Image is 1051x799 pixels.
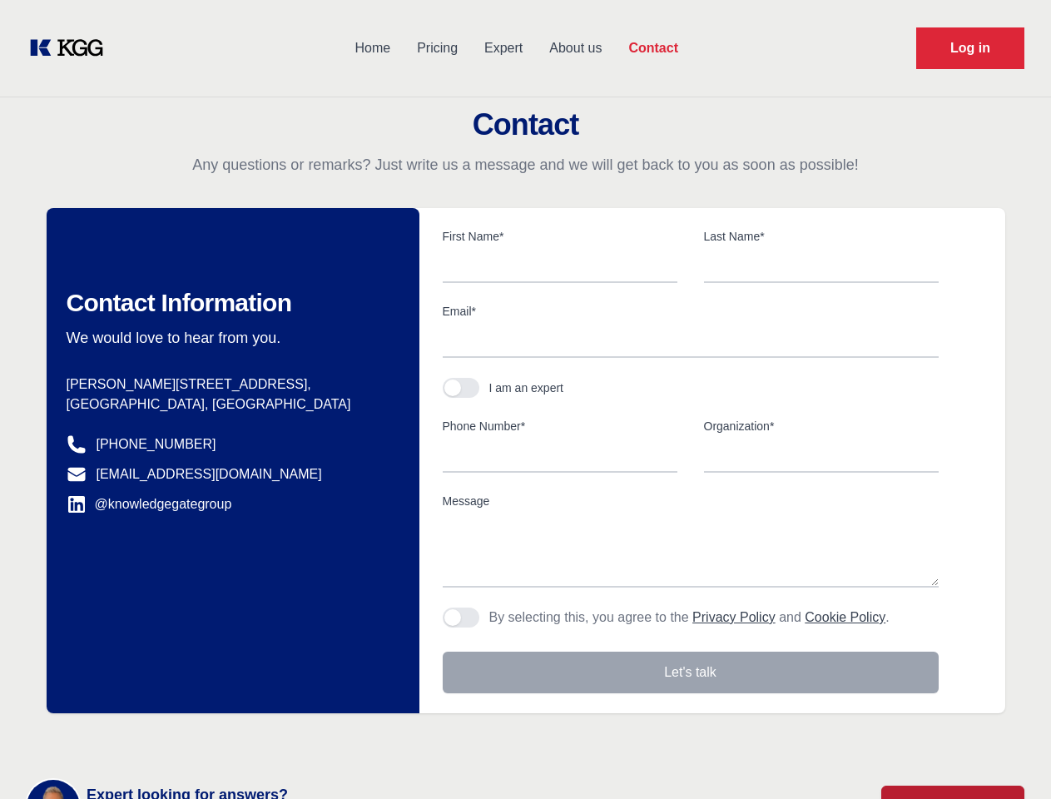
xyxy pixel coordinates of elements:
label: Last Name* [704,228,939,245]
a: KOL Knowledge Platform: Talk to Key External Experts (KEE) [27,35,117,62]
button: Let's talk [443,652,939,693]
a: [PHONE_NUMBER] [97,434,216,454]
a: Request Demo [916,27,1024,69]
p: [PERSON_NAME][STREET_ADDRESS], [67,375,393,395]
h2: Contact [20,108,1031,141]
label: Message [443,493,939,509]
a: Cookie Policy [805,610,885,624]
label: Phone Number* [443,418,677,434]
a: Expert [471,27,536,70]
label: Organization* [704,418,939,434]
div: Cookie settings [18,783,102,792]
label: First Name* [443,228,677,245]
p: Any questions or remarks? Just write us a message and we will get back to you as soon as possible! [20,155,1031,175]
a: About us [536,27,615,70]
a: Contact [615,27,692,70]
a: Home [341,27,404,70]
p: By selecting this, you agree to the and . [489,608,890,628]
a: [EMAIL_ADDRESS][DOMAIN_NAME] [97,464,322,484]
a: Pricing [404,27,471,70]
h2: Contact Information [67,288,393,318]
label: Email* [443,303,939,320]
a: Privacy Policy [692,610,776,624]
p: [GEOGRAPHIC_DATA], [GEOGRAPHIC_DATA] [67,395,393,414]
a: @knowledgegategroup [67,494,232,514]
p: We would love to hear from you. [67,328,393,348]
iframe: Chat Widget [968,719,1051,799]
div: I am an expert [489,380,564,396]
